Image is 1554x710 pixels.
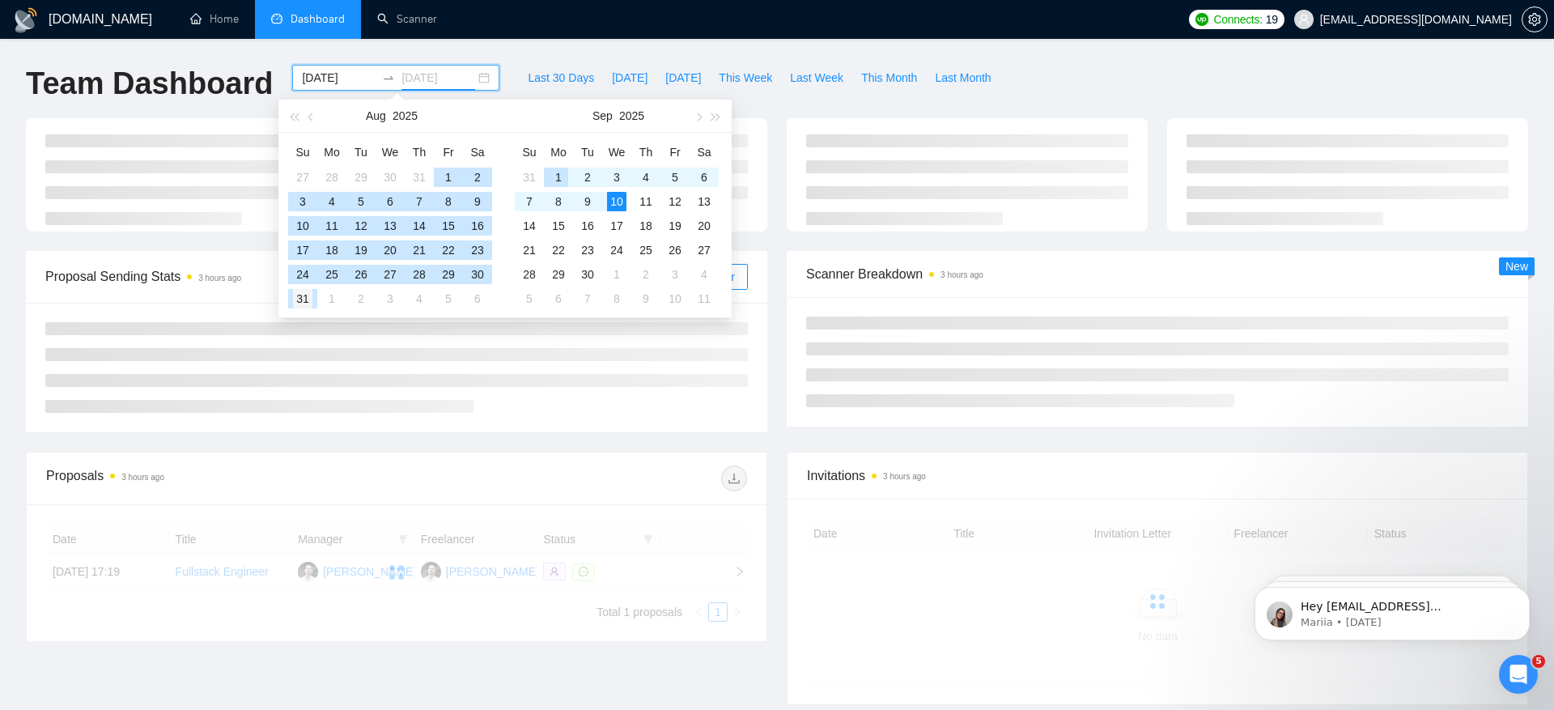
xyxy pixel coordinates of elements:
div: 3 [607,168,626,187]
div: 5 [351,192,371,211]
div: 14 [410,216,429,236]
td: 2025-08-13 [376,214,405,238]
div: 4 [410,289,429,308]
td: 2025-08-15 [434,214,463,238]
div: 25 [636,240,656,260]
time: 3 hours ago [121,473,164,482]
div: 25 [322,265,342,284]
td: 2025-09-18 [631,214,660,238]
td: 2025-08-17 [288,238,317,262]
th: Th [405,139,434,165]
td: 2025-10-11 [690,287,719,311]
td: 2025-08-05 [346,189,376,214]
td: 2025-10-10 [660,287,690,311]
div: 12 [351,216,371,236]
td: 2025-08-22 [434,238,463,262]
td: 2025-08-25 [317,262,346,287]
div: 18 [322,240,342,260]
td: 2025-08-21 [405,238,434,262]
td: 2025-09-22 [544,238,573,262]
span: dashboard [271,13,282,24]
td: 2025-08-26 [346,262,376,287]
div: 10 [665,289,685,308]
div: 9 [578,192,597,211]
td: 2025-08-31 [515,165,544,189]
th: Su [515,139,544,165]
span: Invitations [807,466,1508,486]
div: 27 [293,168,312,187]
div: 30 [380,168,400,187]
td: 2025-09-08 [544,189,573,214]
div: 2 [351,289,371,308]
td: 2025-09-03 [376,287,405,311]
td: 2025-08-28 [405,262,434,287]
span: Last Month [935,69,991,87]
td: 2025-08-14 [405,214,434,238]
th: Tu [573,139,602,165]
td: 2025-09-09 [573,189,602,214]
td: 2025-09-28 [515,262,544,287]
div: 19 [665,216,685,236]
td: 2025-09-24 [602,238,631,262]
td: 2025-07-28 [317,165,346,189]
div: 29 [351,168,371,187]
span: setting [1522,13,1547,26]
span: 5 [1532,655,1545,668]
button: Sep [592,100,613,132]
div: 27 [380,265,400,284]
div: 7 [520,192,539,211]
td: 2025-08-07 [405,189,434,214]
th: Th [631,139,660,165]
time: 3 hours ago [883,472,926,481]
button: Last 30 Days [519,65,603,91]
div: 19 [351,240,371,260]
div: 6 [468,289,487,308]
a: setting [1522,13,1548,26]
div: 6 [549,289,568,308]
div: 12 [665,192,685,211]
div: 7 [410,192,429,211]
td: 2025-08-18 [317,238,346,262]
div: 30 [468,265,487,284]
td: 2025-08-19 [346,238,376,262]
td: 2025-09-27 [690,238,719,262]
td: 2025-09-30 [573,262,602,287]
div: 4 [322,192,342,211]
th: Mo [544,139,573,165]
button: Aug [366,100,386,132]
th: Sa [463,139,492,165]
td: 2025-07-31 [405,165,434,189]
button: 2025 [393,100,418,132]
div: 3 [665,265,685,284]
div: 11 [636,192,656,211]
div: Proposals [46,466,397,491]
td: 2025-10-03 [660,262,690,287]
td: 2025-08-31 [288,287,317,311]
td: 2025-09-02 [573,165,602,189]
div: 15 [439,216,458,236]
td: 2025-09-17 [602,214,631,238]
span: Connects: [1213,11,1262,28]
div: 17 [607,216,626,236]
td: 2025-09-21 [515,238,544,262]
div: 3 [293,192,312,211]
span: user [1298,14,1310,25]
time: 3 hours ago [198,274,241,283]
a: homeHome [190,12,239,26]
div: 31 [520,168,539,187]
td: 2025-09-04 [631,165,660,189]
td: 2025-10-06 [544,287,573,311]
td: 2025-09-04 [405,287,434,311]
td: 2025-09-15 [544,214,573,238]
div: 3 [380,289,400,308]
td: 2025-09-16 [573,214,602,238]
a: searchScanner [377,12,437,26]
th: Tu [346,139,376,165]
div: 4 [636,168,656,187]
td: 2025-08-10 [288,214,317,238]
th: Su [288,139,317,165]
button: [DATE] [656,65,710,91]
td: 2025-10-01 [602,262,631,287]
span: New [1505,260,1528,273]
